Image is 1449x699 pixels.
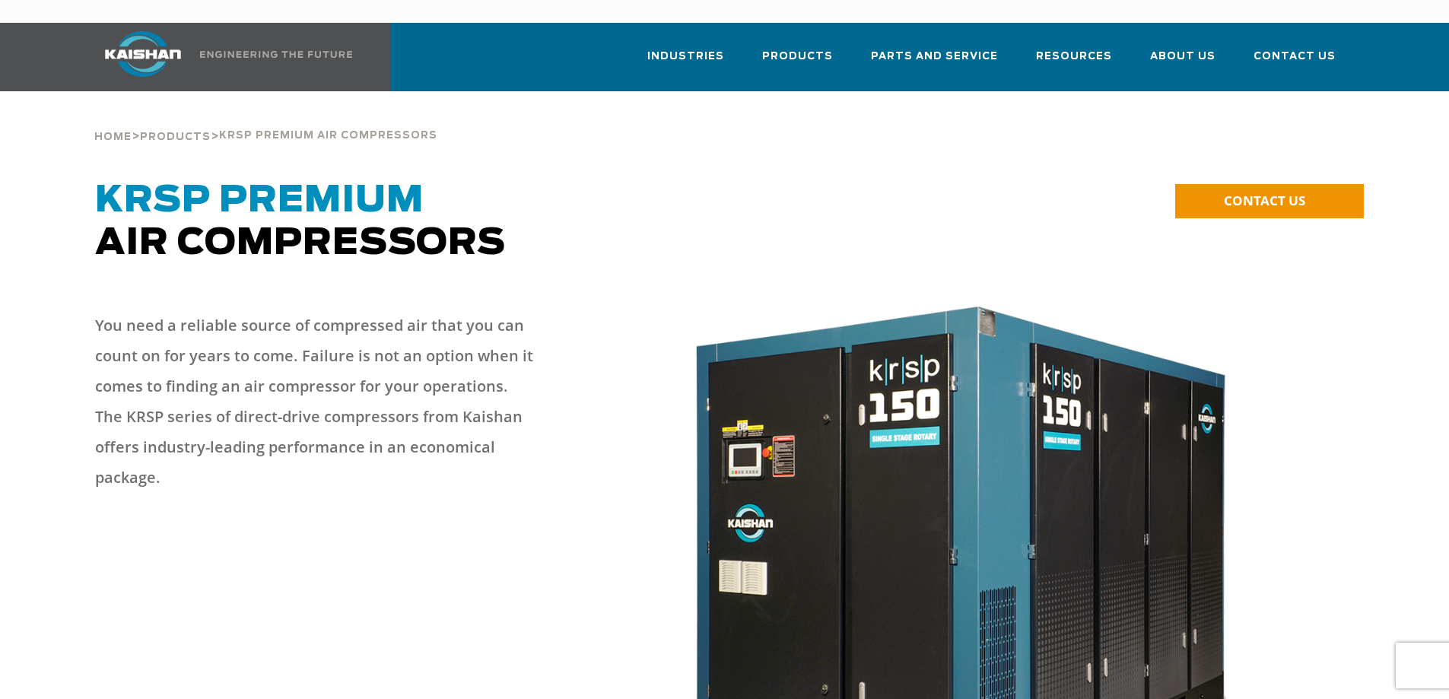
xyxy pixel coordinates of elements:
img: kaishan logo [86,31,200,77]
span: Air Compressors [95,183,506,262]
span: Products [762,48,833,65]
span: Industries [647,48,724,65]
span: krsp premium air compressors [219,131,437,141]
span: About Us [1150,48,1215,65]
span: Products [140,132,211,142]
span: CONTACT US [1224,192,1305,209]
div: > > [94,91,437,149]
a: Products [140,129,211,143]
a: Products [762,37,833,88]
a: Parts and Service [871,37,998,88]
span: Home [94,132,132,142]
a: Resources [1036,37,1112,88]
span: Contact Us [1254,48,1336,65]
span: Parts and Service [871,48,998,65]
img: Engineering the future [200,51,352,58]
a: Contact Us [1254,37,1336,88]
a: Kaishan USA [86,23,355,91]
span: KRSP Premium [95,183,424,219]
a: Industries [647,37,724,88]
a: CONTACT US [1175,184,1364,218]
span: Resources [1036,48,1112,65]
a: Home [94,129,132,143]
p: You need a reliable source of compressed air that you can count on for years to come. Failure is ... [95,310,536,493]
a: About Us [1150,37,1215,88]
